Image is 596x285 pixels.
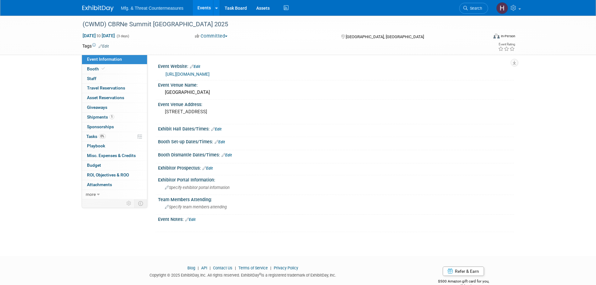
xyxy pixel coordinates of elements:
[501,34,515,38] div: In-Person
[493,33,500,38] img: Format-Inperson.png
[158,62,514,70] div: Event Website:
[346,34,424,39] span: [GEOGRAPHIC_DATA], [GEOGRAPHIC_DATA]
[274,266,298,270] a: Privacy Policy
[110,115,114,119] span: 1
[87,57,122,62] span: Event Information
[215,140,225,144] a: Edit
[86,192,96,197] span: more
[87,66,106,71] span: Booth
[82,93,147,103] a: Asset Reservations
[158,150,514,158] div: Booth Dismantle Dates/Times:
[158,137,514,145] div: Booth Set-up Dates/Times:
[87,124,114,129] span: Sponsorships
[87,95,124,100] span: Asset Reservations
[87,143,105,148] span: Playbook
[82,64,147,74] a: Booth
[87,105,107,110] span: Giveaways
[102,67,105,70] i: Booth reservation complete
[80,19,479,30] div: (CWMD) CBRNe Summit [GEOGRAPHIC_DATA] 2025
[82,5,114,12] img: ExhibitDay
[208,266,212,270] span: |
[185,217,196,222] a: Edit
[87,182,112,187] span: Attachments
[202,166,213,170] a: Edit
[158,175,514,183] div: Exhibitor Portal Information:
[468,6,482,11] span: Search
[82,151,147,160] a: Misc. Expenses & Credits
[82,180,147,190] a: Attachments
[82,55,147,64] a: Event Information
[163,88,509,97] div: [GEOGRAPHIC_DATA]
[187,266,195,270] a: Blog
[165,185,230,190] span: Specify exhibitor portal information
[459,3,488,14] a: Search
[82,132,147,141] a: Tasks0%
[222,153,232,157] a: Edit
[82,161,147,170] a: Budget
[99,44,109,48] a: Edit
[99,134,106,139] span: 0%
[259,272,261,276] sup: ®
[166,72,210,77] a: [URL][DOMAIN_NAME]
[87,76,96,81] span: Staff
[121,6,184,11] span: Mfg. & Threat Countermeasures
[158,195,514,203] div: Team Members Attending:
[82,113,147,122] a: Shipments1
[116,34,129,38] span: (3 days)
[86,134,106,139] span: Tasks
[238,266,268,270] a: Terms of Service
[82,170,147,180] a: ROI, Objectives & ROO
[165,109,299,115] pre: [STREET_ADDRESS]
[213,266,232,270] a: Contact Us
[158,80,514,88] div: Event Venue Name:
[193,33,230,39] button: Committed
[233,266,237,270] span: |
[87,115,114,120] span: Shipments
[82,84,147,93] a: Travel Reservations
[496,2,508,14] img: Hillary Hawkins
[82,33,115,38] span: [DATE] [DATE]
[87,163,101,168] span: Budget
[82,74,147,84] a: Staff
[269,266,273,270] span: |
[443,267,484,276] a: Refer & Earn
[158,163,514,171] div: Exhibitor Prospectus:
[196,266,200,270] span: |
[82,43,109,49] td: Tags
[158,215,514,223] div: Event Notes:
[96,33,102,38] span: to
[165,205,227,209] span: Specify team members attending
[158,100,514,108] div: Event Venue Address:
[451,33,516,42] div: Event Format
[87,172,129,177] span: ROI, Objectives & ROO
[498,43,515,46] div: Event Rating
[190,64,200,69] a: Edit
[124,199,135,207] td: Personalize Event Tab Strip
[211,127,222,131] a: Edit
[134,199,147,207] td: Toggle Event Tabs
[82,103,147,112] a: Giveaways
[82,122,147,132] a: Sponsorships
[82,190,147,199] a: more
[87,85,125,90] span: Travel Reservations
[158,124,514,132] div: Exhibit Hall Dates/Times:
[82,141,147,151] a: Playbook
[82,271,404,278] div: Copyright © 2025 ExhibitDay, Inc. All rights reserved. ExhibitDay is a registered trademark of Ex...
[87,153,136,158] span: Misc. Expenses & Credits
[201,266,207,270] a: API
